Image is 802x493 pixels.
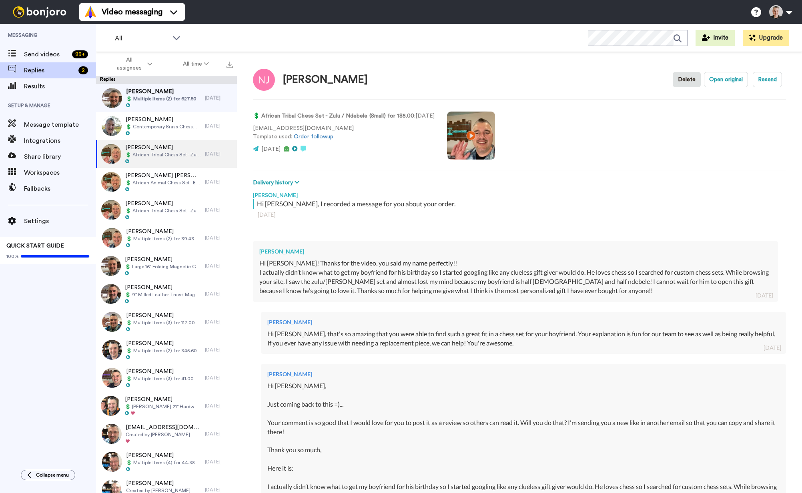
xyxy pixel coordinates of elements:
[101,396,121,416] img: 993291a9-9b94-46f6-aae3-12796e0d7e6c-thumb.jpg
[267,329,780,348] div: Hi [PERSON_NAME], that's so amazing that you were able to find such a great fit in a chess set fo...
[259,268,772,295] div: I actually didn’t know what to get my boyfriend for his birthday so I started googling like any c...
[102,228,122,248] img: bb3e0c5e-7e5e-4506-8e10-3dbf9145277c-thumb.jpg
[126,459,195,466] span: 💲 Multiple Items (4) for 44.38
[126,311,195,319] span: [PERSON_NAME]
[253,69,275,91] img: Image of Nimota Jaji
[101,144,121,164] img: e57c4f9e-31a3-435c-a79f-131097afe86b-thumb.jpg
[96,84,237,112] a: [PERSON_NAME]💲 Multiple Items (2) for 627.50[DATE]
[96,112,237,140] a: [PERSON_NAME]💲 Contemporary Brass Chessmen for 150.00[DATE]
[96,336,237,364] a: [PERSON_NAME]💲 Multiple Items (2) for 345.60[DATE]
[205,347,233,353] div: [DATE]
[227,62,233,68] img: export.svg
[259,247,772,255] div: [PERSON_NAME]
[102,452,122,472] img: b537b8f3-3c5d-4f3e-84e4-7233fc91162a-thumb.jpg
[205,291,233,297] div: [DATE]
[78,66,88,74] div: 2
[101,284,121,304] img: d85156be-d1b4-4b44-be79-3d781184e62e-thumb.jpg
[753,72,782,87] button: Resend
[102,368,122,388] img: 6ae72233-f843-403f-b2b3-3d47c3909021-thumb.jpg
[126,431,201,438] span: Created by [PERSON_NAME]
[126,236,194,242] span: 💲 Multiple Items (2) for 39.43
[205,179,233,185] div: [DATE]
[259,259,772,268] div: Hi [PERSON_NAME]! Thanks for the video, you said my name perfectly!!
[10,6,70,18] img: bj-logo-header-white.svg
[24,216,96,226] span: Settings
[126,116,201,124] span: [PERSON_NAME]
[126,479,190,487] span: [PERSON_NAME]
[168,57,225,71] button: All time
[257,199,784,209] div: Hi [PERSON_NAME], I recorded a message for you about your order.
[126,347,197,354] span: 💲 Multiple Items (2) for 345.60
[96,308,237,336] a: [PERSON_NAME]💲 Multiple Items (3) for 117.00[DATE]
[126,423,201,431] span: [EMAIL_ADDRESS][DOMAIN_NAME]
[24,168,96,178] span: Workspaces
[224,58,235,70] button: Export all results that match these filters now.
[24,66,75,75] span: Replies
[125,283,201,291] span: [PERSON_NAME]
[84,6,97,18] img: vm-color.svg
[267,318,780,326] div: [PERSON_NAME]
[743,30,789,46] button: Upgrade
[72,50,88,58] div: 99 +
[125,200,201,208] span: [PERSON_NAME]
[205,123,233,129] div: [DATE]
[96,140,237,168] a: [PERSON_NAME]💲 African Tribal Chess Set - Zulu / Ndebele (Small) for 185.00[DATE]
[125,255,201,263] span: [PERSON_NAME]
[102,88,122,108] img: c17a8cd0-0dfc-4ec0-ae4f-8b5115a7244b-thumb.jpg
[205,235,233,241] div: [DATE]
[24,136,96,146] span: Integrations
[6,243,64,249] span: QUICK START GUIDE
[205,375,233,381] div: [DATE]
[102,312,122,332] img: 02bdba63-987a-47bd-8183-aa401c44a570-thumb.jpg
[102,340,122,360] img: c6433dc5-efe6-4ba9-a95a-bde3f733f5af-thumb.jpg
[96,252,237,280] a: [PERSON_NAME]💲 Large 16" Folding Magnetic Golden Rosewood/Maple Chess Set in Leatherette Case for...
[283,74,368,86] div: [PERSON_NAME]
[125,172,201,180] span: [PERSON_NAME] [PERSON_NAME]
[126,88,196,96] span: [PERSON_NAME]
[98,53,168,75] button: All assignees
[24,152,96,162] span: Share library
[294,134,333,140] a: Order followup
[126,451,195,459] span: [PERSON_NAME]
[126,319,195,326] span: 💲 Multiple Items (3) for 117.00
[96,420,237,448] a: [EMAIL_ADDRESS][DOMAIN_NAME]Created by [PERSON_NAME][DATE]
[101,200,121,220] img: 3b377ce8-acc5-4c70-b1d3-8471327ca4db-thumb.jpg
[764,344,781,352] div: [DATE]
[696,30,735,46] button: Invite
[253,124,435,141] p: [EMAIL_ADDRESS][DOMAIN_NAME] Template used:
[96,196,237,224] a: [PERSON_NAME]💲 African Tribal Chess Set - Zulu / Ndebele (Small) for 101.24[DATE]
[205,319,233,325] div: [DATE]
[96,168,237,196] a: [PERSON_NAME] [PERSON_NAME]💲 African Animal Chess Set - Big 5 Busts for 273.89[DATE]
[125,180,201,186] span: 💲 African Animal Chess Set - Big 5 Busts for 273.89
[36,472,69,478] span: Collapse menu
[102,116,122,136] img: ef9617b6-8a69-4476-a55c-657a2e3a4ecf-thumb.jpg
[6,253,19,259] span: 100%
[102,424,122,444] img: 02c09aac-85e2-431f-9310-8237a907af8e-thumb.jpg
[125,403,201,410] span: 💲 [PERSON_NAME] 21" Hardwood Player's Chessboard 2.25" Squares JLP, [GEOGRAPHIC_DATA] for 267.48
[126,96,196,102] span: 💲 Multiple Items (2) for 627.50
[125,395,201,403] span: [PERSON_NAME]
[24,184,96,194] span: Fallbacks
[673,72,701,87] button: Delete
[267,370,780,378] div: [PERSON_NAME]
[205,207,233,213] div: [DATE]
[205,431,233,437] div: [DATE]
[113,56,146,72] span: All assignees
[253,178,302,187] button: Delivery history
[126,228,194,236] span: [PERSON_NAME]
[205,263,233,269] div: [DATE]
[125,291,201,298] span: 💲 9" Milled Leather Travel Magnetic Chess Set with Wood Pieces for 68.95
[205,95,233,101] div: [DATE]
[21,470,75,480] button: Collapse menu
[704,72,748,87] button: Open original
[756,291,773,299] div: [DATE]
[253,187,786,199] div: [PERSON_NAME]
[24,120,96,130] span: Message template
[205,151,233,157] div: [DATE]
[96,76,237,84] div: Replies
[102,6,162,18] span: Video messaging
[24,50,69,59] span: Send videos
[24,82,96,91] span: Results
[126,124,201,130] span: 💲 Contemporary Brass Chessmen for 150.00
